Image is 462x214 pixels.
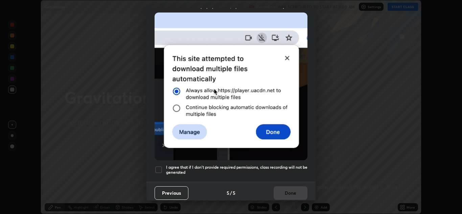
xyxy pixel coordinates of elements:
[166,165,307,175] h5: I agree that if I don't provide required permissions, class recording will not be generated
[230,189,232,196] h4: /
[233,189,235,196] h4: 5
[155,186,188,200] button: Previous
[155,13,307,160] img: downloads-permission-blocked.gif
[227,189,229,196] h4: 5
